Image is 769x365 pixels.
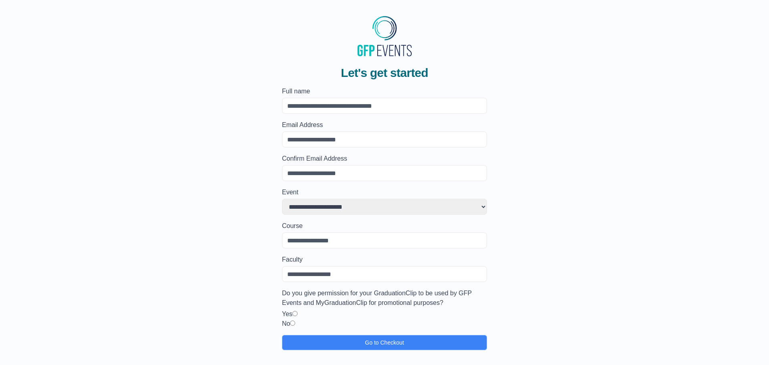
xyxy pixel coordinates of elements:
span: Let's get started [341,66,428,80]
img: MyGraduationClip [354,13,415,59]
label: Event [282,188,487,197]
label: Do you give permission for your GraduationClip to be used by GFP Events and MyGraduationClip for ... [282,288,487,308]
label: Confirm Email Address [282,154,487,163]
label: Course [282,221,487,231]
label: No [282,320,290,327]
label: Email Address [282,120,487,130]
button: Go to Checkout [282,335,487,350]
label: Full name [282,87,487,96]
label: Yes [282,311,292,317]
label: Faculty [282,255,487,264]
